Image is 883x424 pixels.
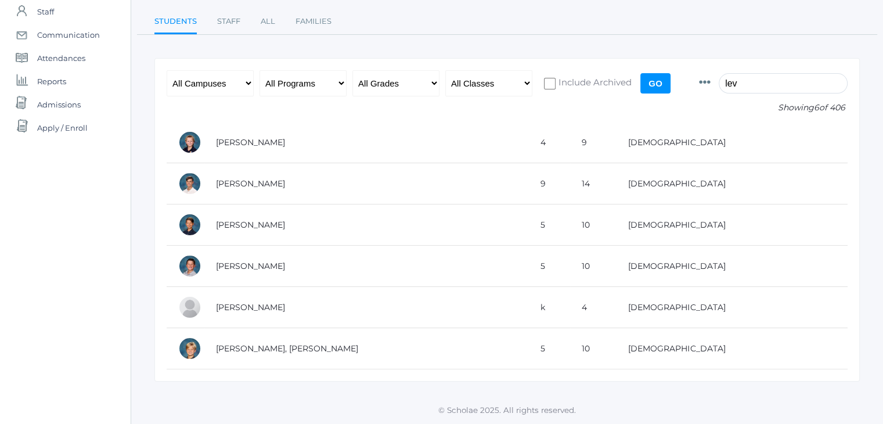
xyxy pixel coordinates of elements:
a: All [261,10,275,33]
td: 14 [570,163,617,204]
input: Filter by name [719,73,848,94]
a: Families [295,10,331,33]
p: © Scholae 2025. All rights reserved. [131,404,883,416]
td: [DEMOGRAPHIC_DATA] [617,163,848,204]
div: Levi Lopez [178,296,201,319]
td: k [529,287,570,328]
td: [PERSON_NAME] [204,246,529,287]
td: 4 [570,287,617,328]
span: Include Archived [556,76,632,91]
td: 5 [529,246,570,287]
div: Levi Carpenter [178,172,201,195]
td: [PERSON_NAME], [PERSON_NAME] [204,328,529,369]
td: [PERSON_NAME] [204,287,529,328]
td: 10 [570,204,617,246]
div: Levi Beaty [178,131,201,154]
input: Include Archived [544,78,556,89]
span: Communication [37,23,100,46]
td: 5 [529,328,570,369]
span: 6 [814,102,819,113]
td: 9 [570,122,617,163]
span: Reports [37,70,66,93]
td: [DEMOGRAPHIC_DATA] [617,328,848,369]
input: Go [640,73,671,94]
td: 10 [570,328,617,369]
span: Admissions [37,93,81,116]
div: Levi Sergey [178,337,201,360]
div: Levi Dailey-Langin [178,213,201,236]
span: Apply / Enroll [37,116,88,139]
td: 4 [529,122,570,163]
td: [DEMOGRAPHIC_DATA] [617,204,848,246]
div: Levi Herrera [178,254,201,278]
td: [DEMOGRAPHIC_DATA] [617,246,848,287]
span: Attendances [37,46,85,70]
td: [DEMOGRAPHIC_DATA] [617,287,848,328]
p: Showing of 406 [699,102,848,114]
a: Students [154,10,197,35]
td: [DEMOGRAPHIC_DATA] [617,122,848,163]
td: [PERSON_NAME] [204,122,529,163]
td: 5 [529,204,570,246]
a: Staff [217,10,240,33]
td: 9 [529,163,570,204]
td: [PERSON_NAME] [204,163,529,204]
td: [PERSON_NAME] [204,204,529,246]
td: 10 [570,246,617,287]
